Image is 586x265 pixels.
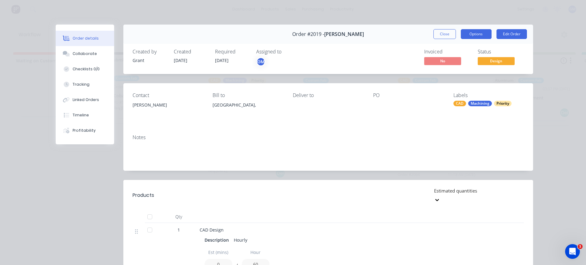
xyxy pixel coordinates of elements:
span: Order #2019 - [292,31,324,37]
div: Checklists 0/0 [73,66,100,72]
span: No [424,57,461,65]
div: Notes [133,134,524,140]
div: PO [373,92,444,98]
div: Collaborate [73,51,97,57]
div: CAD [453,101,466,106]
div: Required [215,49,249,55]
button: Design [478,57,515,66]
span: [DATE] [215,57,229,63]
div: Timeline [73,112,89,118]
button: Close [433,29,456,39]
div: Contact [133,92,203,98]
button: Options [461,29,492,39]
input: Label [242,247,269,258]
div: Created by [133,49,166,55]
button: Checklists 0/0 [56,61,114,77]
span: 1 [177,227,180,233]
span: [PERSON_NAME] [324,31,364,37]
div: Status [478,49,524,55]
button: Profitability [56,123,114,138]
button: Order details [56,31,114,46]
iframe: Intercom live chat [565,244,580,259]
div: Machining [468,101,492,106]
div: Products [133,192,154,199]
button: Edit Order [496,29,527,39]
div: Description [205,236,231,244]
div: Linked Orders [73,97,99,103]
div: Profitability [73,128,96,133]
div: [PERSON_NAME] [133,101,203,120]
div: [GEOGRAPHIC_DATA], [213,101,283,120]
button: Collaborate [56,46,114,61]
input: Label [205,247,232,258]
button: GM [256,57,265,66]
button: Linked Orders [56,92,114,107]
div: Order details [73,36,99,41]
div: [PERSON_NAME] [133,101,203,109]
div: [GEOGRAPHIC_DATA], [213,101,283,109]
div: Assigned to [256,49,318,55]
span: CAD Design [200,227,224,233]
span: Design [478,57,515,65]
span: [DATE] [174,57,187,63]
div: Labels [453,92,524,98]
div: Tracking [73,82,90,87]
div: Invoiced [424,49,470,55]
button: Tracking [56,77,114,92]
div: Deliver to [293,92,363,98]
span: 1 [578,244,583,249]
div: Priority [494,101,512,106]
button: Timeline [56,107,114,123]
div: Hourly [231,236,250,244]
div: Created [174,49,208,55]
div: Qty [160,211,197,223]
div: Grant [133,57,166,64]
div: Bill to [213,92,283,98]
